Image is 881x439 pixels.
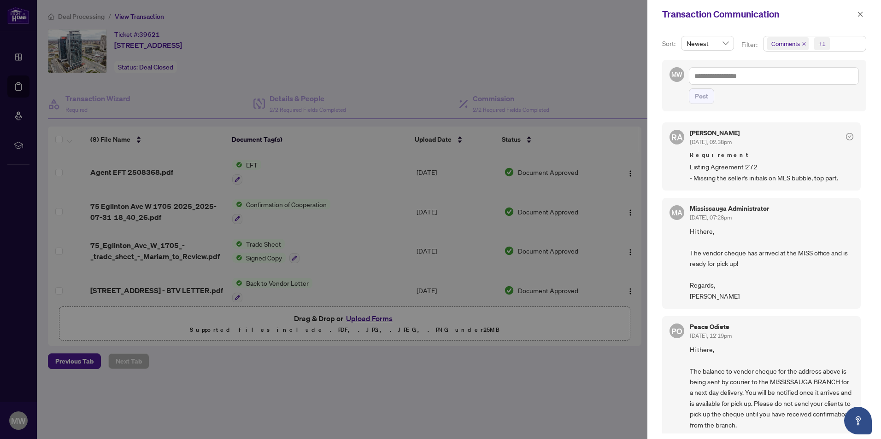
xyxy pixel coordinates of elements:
span: Comments [771,39,800,48]
span: Requirement [690,150,853,160]
span: check-circle [846,133,853,140]
span: MA [671,207,682,218]
span: Listing Agreement 272 - Missing the seller's initials on MLS bubble, top part. [690,162,853,183]
span: PO [671,324,682,337]
div: +1 [818,39,826,48]
div: Transaction Communication [662,7,854,21]
p: Sort: [662,39,677,49]
span: close [802,41,806,46]
button: Open asap [844,407,872,434]
span: [DATE], 07:28pm [690,214,732,221]
span: close [857,11,863,17]
span: Newest [687,36,728,50]
h5: Mississauga Administrator [690,205,769,212]
span: [DATE], 12:19pm [690,332,732,339]
button: Post [689,88,714,104]
span: Hi there, The vendor cheque has arrived at the MISS office and is ready for pick up! Regards, [PE... [690,226,853,301]
span: [DATE], 02:38pm [690,139,732,145]
h5: Peace Odiete [690,323,732,330]
p: Filter: [741,40,759,50]
h5: [PERSON_NAME] [690,130,740,136]
span: MW [671,70,682,80]
span: Comments [767,37,809,50]
span: RA [671,131,683,144]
